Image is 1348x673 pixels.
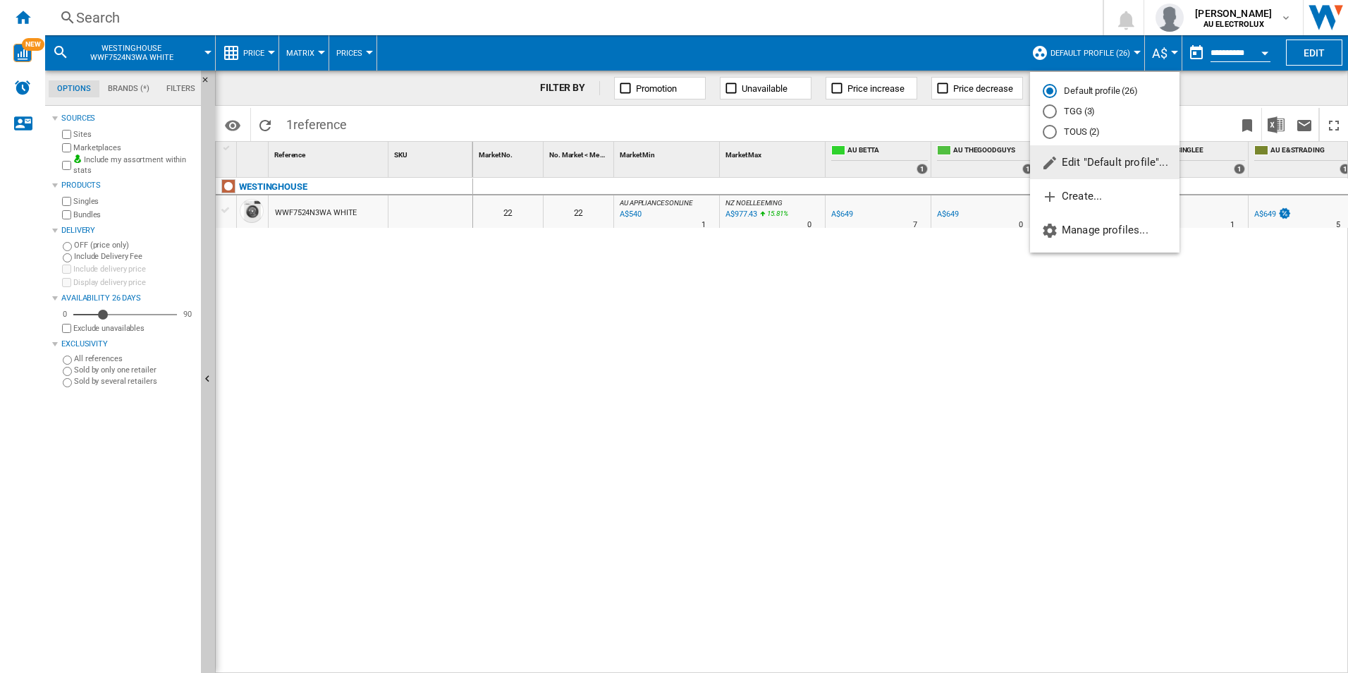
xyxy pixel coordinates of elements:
span: Edit "Default profile"... [1041,156,1168,169]
span: Create... [1041,190,1102,202]
md-radio-button: TOUS (2) [1043,125,1167,138]
md-radio-button: TGG (3) [1043,105,1167,119]
md-radio-button: Default profile (26) [1043,85,1167,98]
span: Manage profiles... [1041,224,1148,236]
